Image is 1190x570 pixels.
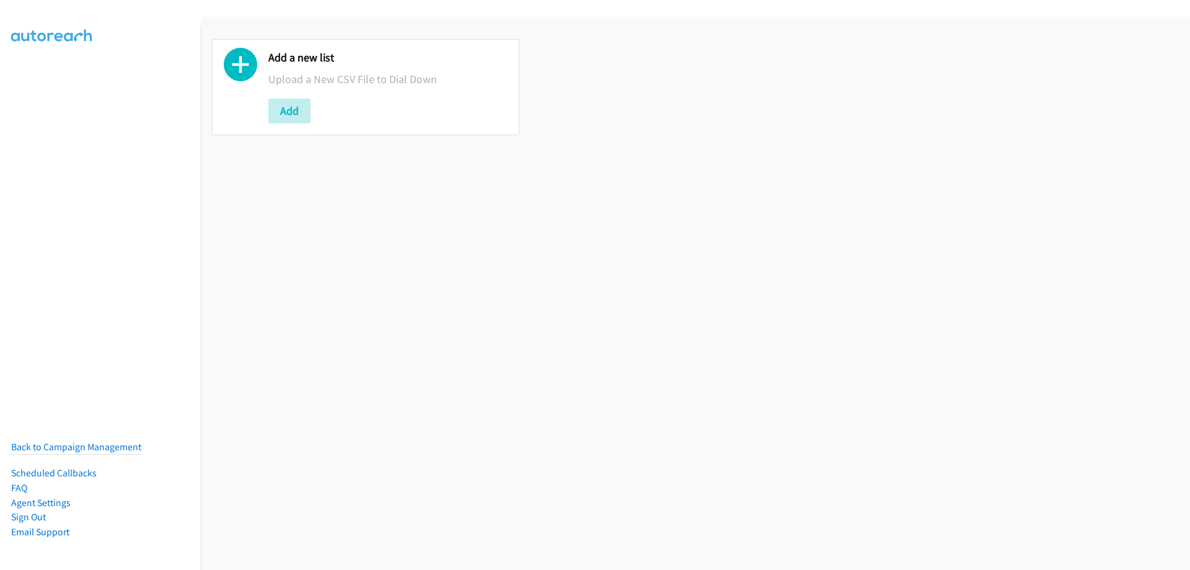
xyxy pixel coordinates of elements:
[11,467,97,479] a: Scheduled Callbacks
[11,497,71,509] a: Agent Settings
[11,511,46,523] a: Sign Out
[268,51,508,65] h2: Add a new list
[11,441,141,453] a: Back to Campaign Management
[268,99,311,123] button: Add
[11,482,27,494] a: FAQ
[268,71,508,87] p: Upload a New CSV File to Dial Down
[11,526,69,538] a: Email Support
